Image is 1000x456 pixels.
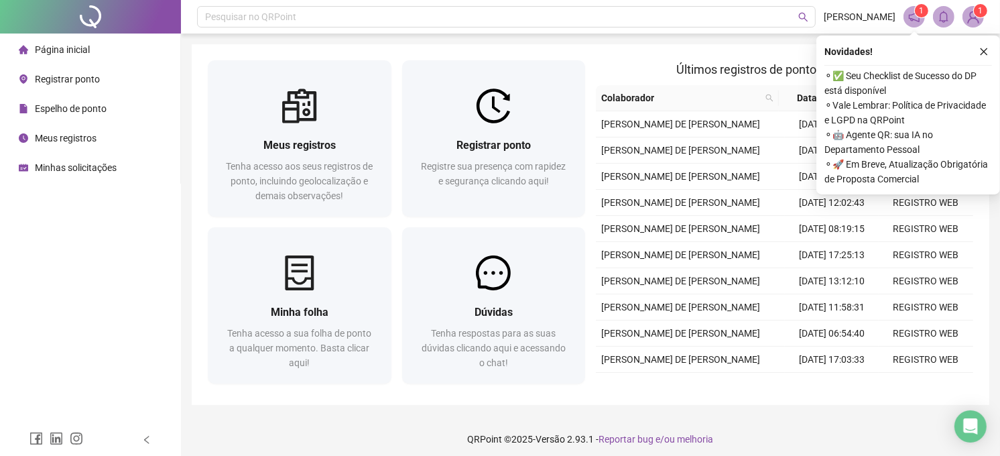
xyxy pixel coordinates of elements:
[35,44,90,55] span: Página inicial
[456,139,531,152] span: Registrar ponto
[879,190,973,216] td: REGISTRO WEB
[50,432,63,445] span: linkedin
[879,216,973,242] td: REGISTRO WEB
[779,85,871,111] th: Data/Hora
[601,328,760,339] span: [PERSON_NAME] DE [PERSON_NAME]
[601,354,760,365] span: [PERSON_NAME] DE [PERSON_NAME]
[963,7,983,27] img: 83526
[938,11,950,23] span: bell
[908,11,920,23] span: notification
[601,119,760,129] span: [PERSON_NAME] DE [PERSON_NAME]
[601,249,760,260] span: [PERSON_NAME] DE [PERSON_NAME]
[879,321,973,347] td: REGISTRO WEB
[785,216,879,242] td: [DATE] 08:19:15
[676,62,893,76] span: Últimos registros de ponto sincronizados
[601,302,760,312] span: [PERSON_NAME] DE [PERSON_NAME]
[601,171,760,182] span: [PERSON_NAME] DE [PERSON_NAME]
[536,434,566,445] span: Versão
[879,347,973,373] td: REGISTRO WEB
[824,98,992,127] span: ⚬ Vale Lembrar: Política de Privacidade e LGPD na QRPoint
[824,9,895,24] span: [PERSON_NAME]
[226,161,373,201] span: Tenha acesso aos seus registros de ponto, incluindo geolocalização e demais observações!
[227,328,371,368] span: Tenha acesso a sua folha de ponto a qualquer momento. Basta clicar aqui!
[601,197,760,208] span: [PERSON_NAME] DE [PERSON_NAME]
[208,60,391,217] a: Meus registrosTenha acesso aos seus registros de ponto, incluindo geolocalização e demais observa...
[785,111,879,137] td: [DATE] 06:33:28
[920,6,924,15] span: 1
[763,88,776,108] span: search
[784,91,855,105] span: Data/Hora
[824,68,992,98] span: ⚬ ✅ Seu Checklist de Sucesso do DP está disponível
[35,133,97,144] span: Meus registros
[19,133,28,143] span: clock-circle
[824,127,992,157] span: ⚬ 🤖 Agente QR: sua IA no Departamento Pessoal
[785,294,879,321] td: [DATE] 11:58:31
[19,104,28,113] span: file
[879,242,973,268] td: REGISTRO WEB
[601,223,760,234] span: [PERSON_NAME] DE [PERSON_NAME]
[785,137,879,164] td: [DATE] 17:45:22
[402,60,586,217] a: Registrar pontoRegistre sua presença com rapidez e segurança clicando aqui!
[35,162,117,173] span: Minhas solicitações
[785,268,879,294] td: [DATE] 13:12:10
[765,94,773,102] span: search
[915,4,928,17] sup: 1
[35,103,107,114] span: Espelho de ponto
[974,4,987,17] sup: Atualize o seu contato no menu Meus Dados
[475,306,513,319] span: Dúvidas
[954,410,987,443] div: Open Intercom Messenger
[785,373,879,414] td: [DATE] 13:00:00
[785,347,879,373] td: [DATE] 17:03:33
[142,435,151,445] span: left
[601,91,760,105] span: Colaborador
[421,161,566,186] span: Registre sua presença com rapidez e segurança clicando aqui!
[824,44,873,59] span: Novidades !
[879,268,973,294] td: REGISTRO WEB
[29,432,43,445] span: facebook
[979,47,989,56] span: close
[785,242,879,268] td: [DATE] 17:25:13
[601,145,760,156] span: [PERSON_NAME] DE [PERSON_NAME]
[402,227,586,384] a: DúvidasTenha respostas para as suas dúvidas clicando aqui e acessando o chat!
[785,190,879,216] td: [DATE] 12:02:43
[70,432,83,445] span: instagram
[601,276,760,286] span: [PERSON_NAME] DE [PERSON_NAME]
[599,434,714,445] span: Reportar bug e/ou melhoria
[879,294,973,321] td: REGISTRO WEB
[785,164,879,190] td: [DATE] 13:13:44
[19,163,28,172] span: schedule
[422,328,566,368] span: Tenha respostas para as suas dúvidas clicando aqui e acessando o chat!
[35,74,100,84] span: Registrar ponto
[19,74,28,84] span: environment
[979,6,983,15] span: 1
[271,306,328,319] span: Minha folha
[785,321,879,347] td: [DATE] 06:54:40
[208,227,391,384] a: Minha folhaTenha acesso a sua folha de ponto a qualquer momento. Basta clicar aqui!
[19,45,28,54] span: home
[824,157,992,186] span: ⚬ 🚀 Em Breve, Atualização Obrigatória de Proposta Comercial
[798,12,808,22] span: search
[879,373,973,414] td: REGISTRO MANUAL
[263,139,336,152] span: Meus registros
